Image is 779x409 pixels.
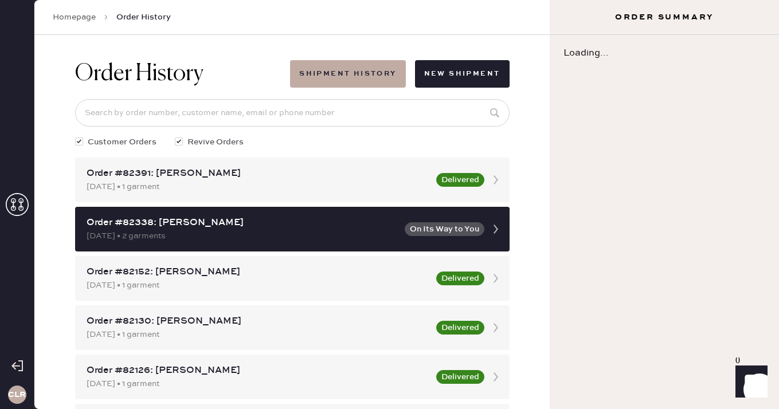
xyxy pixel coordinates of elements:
td: Sleeveless Top - Reformation - [PERSON_NAME] Top Blitz - Size: XS [103,201,698,216]
div: [DATE] • 1 garment [87,180,429,193]
span: Revive Orders [187,136,244,148]
h3: Order Summary [550,11,779,23]
button: New Shipment [415,60,510,88]
div: Loading... [550,35,779,72]
span: Order History [116,11,171,23]
h3: CLR [8,391,26,399]
button: Shipment History [290,60,405,88]
button: Delivered [436,370,484,384]
div: # 69476 [PERSON_NAME] [PERSON_NAME] [EMAIL_ADDRESS][DOMAIN_NAME] [37,128,740,169]
div: [DATE] • 1 garment [87,377,429,390]
div: Order #82152: [PERSON_NAME] [87,265,429,279]
span: Customer Orders [88,136,156,148]
div: Packing list [37,69,740,83]
a: Homepage [53,11,96,23]
button: On Its Way to You [405,222,484,236]
div: [DATE] • 1 garment [87,279,429,292]
div: Order # 82587 [37,83,740,97]
td: 950046 [37,201,103,216]
iframe: Front Chat [725,357,774,407]
button: Delivered [436,272,484,285]
th: Description [103,186,698,201]
div: Order #82338: [PERSON_NAME] [87,216,398,230]
th: ID [37,186,103,201]
td: 1 [698,201,740,216]
div: Order #82391: [PERSON_NAME] [87,167,429,180]
div: [DATE] • 1 garment [87,328,429,341]
input: Search by order number, customer name, email or phone number [75,99,510,127]
button: Delivered [436,321,484,335]
th: QTY [698,186,740,201]
div: Order #82130: [PERSON_NAME] [87,314,429,328]
button: Delivered [436,173,484,187]
div: [DATE] • 2 garments [87,230,398,242]
div: Customer information [37,114,740,128]
h1: Order History [75,60,203,88]
div: Order #82126: [PERSON_NAME] [87,364,429,377]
